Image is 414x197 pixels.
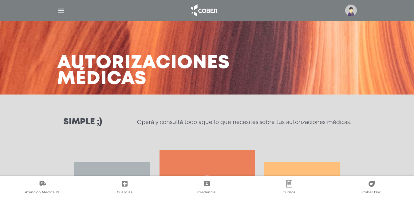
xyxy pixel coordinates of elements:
[197,190,216,195] span: Credencial
[283,190,295,195] span: Turnos
[188,3,220,18] img: logo_cober_home-white.png
[57,7,65,14] img: Cober_menu-lines-white.svg
[1,180,84,196] a: Atención Médica Ya
[117,190,132,195] span: Guardias
[84,180,166,196] a: Guardias
[345,5,357,16] img: profile-placeholder.svg
[25,190,60,195] span: Atención Médica Ya
[166,180,248,196] a: Credencial
[57,55,230,87] h3: Autorizaciones médicas
[63,118,102,126] h3: Simple ;)
[137,118,351,126] p: Operá y consultá todo aquello que necesites sobre tus autorizaciones médicas.
[330,180,413,196] a: Cober Doc
[248,180,330,196] a: Turnos
[362,190,381,195] span: Cober Doc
